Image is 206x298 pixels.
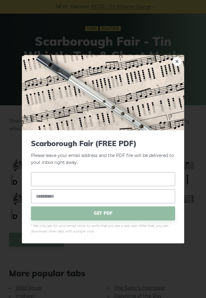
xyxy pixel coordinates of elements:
[31,139,175,148] span: Scarborough Fair (FREE PDF)
[22,55,184,130] img: Tin Whistle Tab Preview
[172,57,181,66] a: ×
[31,139,175,166] p: Please leave your email address and the PDF file will be delivered to your inbox right away.
[31,206,175,220] span: GET PDF
[31,223,175,234] span: * We only ask for your email once, to verify that you are a real user. After that, you can downlo...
